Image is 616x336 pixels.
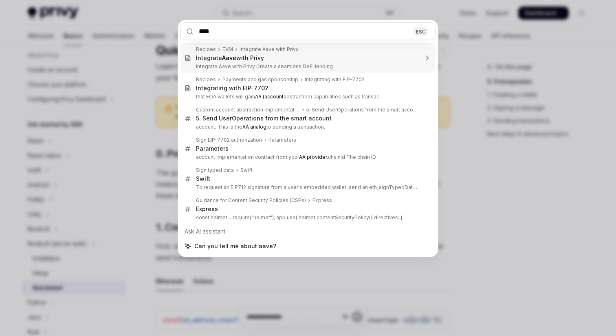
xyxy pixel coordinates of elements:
div: 5. Send UserOperations from the smart account [196,115,332,122]
div: Parameters [196,145,229,152]
div: Recipes [196,46,216,53]
div: ESC [414,27,428,36]
div: Recipes [196,76,216,83]
div: Express [196,205,218,213]
div: Custom account abstraction implementation [196,107,300,113]
b: Aave [222,54,236,61]
div: Sign typed data [196,167,234,174]
div: EVM [222,46,233,53]
div: Guidance for Content Security Policies (CSPs) [196,197,306,204]
div: Express [312,197,332,204]
p: account. This is the to sending a transaction. [196,124,418,130]
b: AA (account [255,93,284,100]
p: that EOA wallets will gain abstraction) capabilities such as transac [196,93,418,100]
div: Sign EIP-7702 authorization [196,137,262,143]
div: Integrating with EIP-7702 [305,76,365,83]
p: To request an EIP712 signature from a user's embedded wallet, send an eth_signTypedData_v4 JSON- [196,184,418,191]
div: Integrating with EIP-7702 [196,85,268,92]
div: Integrate Aave with Privy [240,46,299,53]
p: Integrate Aave with Privy Create a seamless DeFi lending [196,63,418,70]
div: Integrate with Privy [196,54,264,62]
div: 5. Send UserOperations from the smart account [306,107,418,113]
p: account implementation contract from your chainId The chain ID [196,154,418,160]
div: Ask AI assistant [180,224,436,239]
div: Parameters [268,137,296,143]
b: AA provider. [299,154,328,160]
p: const helmet = require("helmet"); app.use( helmet.contentSecurityPolicy({ directives: { [196,214,418,221]
div: Swift [240,167,253,174]
div: Payments and gas sponsorship [222,76,298,83]
div: Swift [196,175,210,182]
b: AA analog [242,124,266,130]
span: Can you tell me about aave? [194,242,276,250]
